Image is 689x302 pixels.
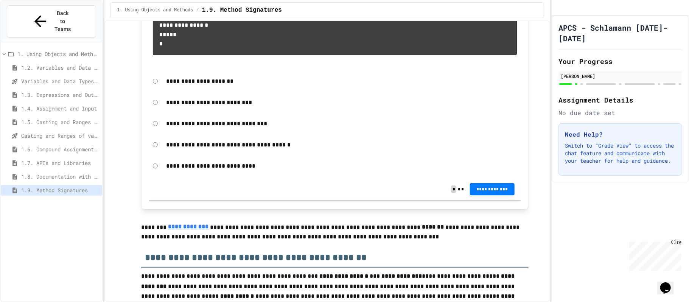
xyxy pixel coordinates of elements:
span: 1.9. Method Signatures [202,6,282,15]
h1: APCS - Schlamann [DATE]-[DATE] [558,22,682,44]
div: [PERSON_NAME] [561,73,680,79]
span: 1.8. Documentation with Comments and Preconditions [21,173,99,181]
p: Switch to "Grade View" to access the chat feature and communicate with your teacher for help and ... [565,142,676,165]
span: 1.6. Compound Assignment Operators [21,145,99,153]
span: 1. Using Objects and Methods [117,7,193,13]
h3: Need Help? [565,130,676,139]
button: Back to Teams [7,5,96,37]
span: 1.2. Variables and Data Types [21,64,99,72]
span: / [196,7,199,13]
iframe: chat widget [657,272,681,294]
h2: Your Progress [558,56,682,67]
span: 1.5. Casting and Ranges of Values [21,118,99,126]
div: Chat with us now!Close [3,3,52,48]
span: 1.7. APIs and Libraries [21,159,99,167]
span: Variables and Data Types - Quiz [21,77,99,85]
span: Casting and Ranges of variables - Quiz [21,132,99,140]
div: No due date set [558,108,682,117]
iframe: chat widget [626,239,681,271]
span: Back to Teams [54,9,72,33]
h2: Assignment Details [558,95,682,105]
span: 1.9. Method Signatures [21,186,99,194]
span: 1. Using Objects and Methods [17,50,99,58]
span: 1.4. Assignment and Input [21,104,99,112]
span: 1.3. Expressions and Output [New] [21,91,99,99]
